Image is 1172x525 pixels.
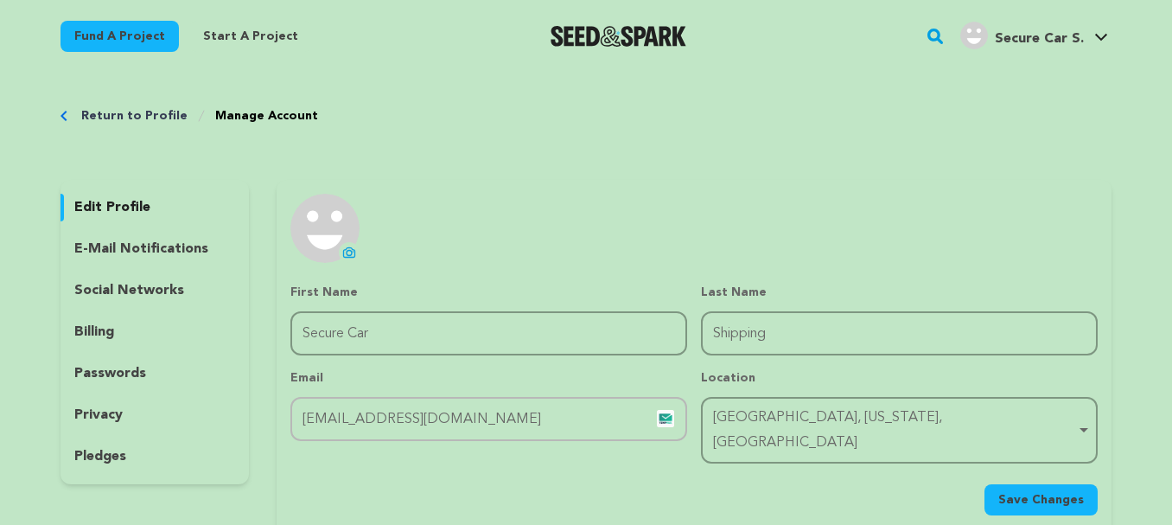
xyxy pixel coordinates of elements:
[701,284,1098,301] p: Last Name
[960,22,1084,49] div: Secure Car S.'s Profile
[995,32,1084,46] span: Secure Car S.
[74,405,123,426] p: privacy
[74,322,114,343] p: billing
[290,311,687,355] input: First Name
[189,21,312,52] a: Start a project
[61,21,179,52] a: Fund a project
[74,280,184,301] p: social networks
[74,446,126,467] p: pledges
[61,318,249,346] button: billing
[74,363,146,384] p: passwords
[61,443,249,471] button: pledges
[290,397,687,441] input: Email
[61,194,249,221] button: edit profile
[713,406,1075,456] div: [GEOGRAPHIC_DATA], [US_STATE], [GEOGRAPHIC_DATA]
[290,369,687,387] p: Email
[215,107,318,125] a: Manage Account
[701,369,1098,387] p: Location
[957,18,1111,54] span: Secure Car S.'s Profile
[61,401,249,429] button: privacy
[551,26,686,47] a: Seed&Spark Homepage
[61,235,249,263] button: e-mail notifications
[960,22,988,49] img: user.png
[701,311,1098,355] input: Last Name
[957,18,1111,49] a: Secure Car S.'s Profile
[81,107,188,125] a: Return to Profile
[998,491,1084,509] span: Save Changes
[61,360,249,387] button: passwords
[551,26,686,47] img: Seed&Spark Logo Dark Mode
[290,284,687,301] p: First Name
[61,277,249,304] button: social networks
[74,197,150,218] p: edit profile
[61,107,1111,125] div: Breadcrumb
[984,484,1098,515] button: Save Changes
[74,239,208,259] p: e-mail notifications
